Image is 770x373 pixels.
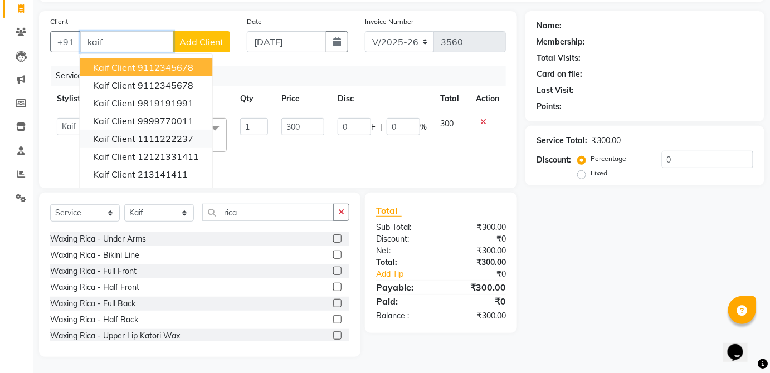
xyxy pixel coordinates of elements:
div: Waxing Rica - Upper Lip Katori Wax [50,330,180,342]
div: Services [51,66,514,86]
div: Discount: [368,233,441,245]
span: Total [376,205,402,217]
span: kaif client [93,115,135,126]
label: Date [247,17,262,27]
div: ₹0 [453,268,514,280]
div: Balance : [368,310,441,322]
span: kaif client [93,151,135,162]
div: Paid: [368,295,441,308]
div: Service Total: [537,135,587,146]
button: +91 [50,31,81,52]
div: ₹300.00 [441,222,514,233]
div: Points: [537,101,562,112]
label: Client [50,17,68,27]
th: Stylist [50,86,98,111]
span: kaif client [93,186,135,198]
span: % [420,121,427,133]
th: Qty [233,86,275,111]
input: Search by Name/Mobile/Email/Code [80,31,173,52]
th: Action [469,86,506,111]
div: Card on file: [537,68,582,80]
label: Fixed [591,168,607,178]
input: Search or Scan [202,204,334,221]
span: kaif client [93,97,135,109]
div: ₹300.00 [441,281,514,294]
div: Net: [368,245,441,257]
th: Total [433,86,469,111]
div: Waxing Rica - Half Back [50,314,138,326]
div: Waxing Rica - Full Front [50,266,137,277]
div: Last Visit: [537,85,574,96]
div: Waxing Rica - Bikini Line [50,249,139,261]
span: | [380,121,382,133]
ngb-highlight: 9999770011 [138,115,193,126]
div: ₹0 [441,295,514,308]
div: Payable: [368,281,441,294]
div: Waxing Rica - Under Arms [50,233,146,245]
span: 300 [440,119,454,129]
div: ₹0 [441,233,514,245]
div: Membership: [537,36,585,48]
ngb-highlight: 9112345678 [138,80,193,91]
button: Add Client [173,31,230,52]
div: Waxing Rica - Half Front [50,282,139,293]
span: Add Client [179,36,223,47]
div: Waxing Rica - Full Back [50,298,135,310]
ngb-highlight: 12121331411 [138,151,199,162]
div: Total Visits: [537,52,581,64]
ngb-highlight: 9112345678 [138,62,193,73]
ngb-highlight: 112131311 [138,186,188,198]
span: F [371,121,376,133]
span: kaif client [93,169,135,180]
div: ₹300.00 [592,135,621,146]
a: Add Tip [368,268,453,280]
span: kaif client [93,133,135,144]
label: Percentage [591,154,626,164]
th: Disc [331,86,433,111]
div: ₹300.00 [441,245,514,257]
label: Invoice Number [365,17,413,27]
div: Discount: [537,154,571,166]
ngb-highlight: 213141411 [138,169,188,180]
div: ₹300.00 [441,257,514,268]
iframe: chat widget [723,328,759,362]
div: Name: [537,20,562,32]
ngb-highlight: 1111222237 [138,133,193,144]
div: Sub Total: [368,222,441,233]
span: kaif client [93,62,135,73]
ngb-highlight: 9819191991 [138,97,193,109]
div: ₹300.00 [441,310,514,322]
div: Total: [368,257,441,268]
span: kaif client [93,80,135,91]
th: Price [275,86,331,111]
